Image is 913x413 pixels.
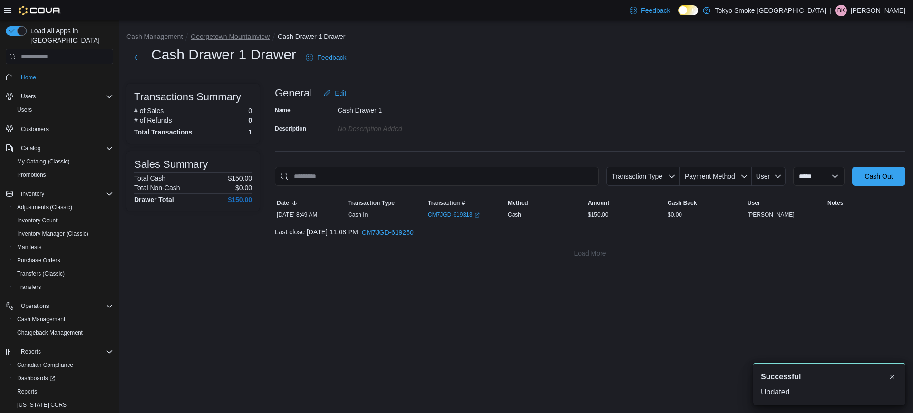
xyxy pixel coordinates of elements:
[17,72,40,83] a: Home
[13,327,87,338] a: Chargeback Management
[10,280,117,294] button: Transfers
[851,5,905,16] p: [PERSON_NAME]
[13,202,113,213] span: Adjustments (Classic)
[17,329,83,336] span: Chargeback Management
[474,212,480,218] svg: External link
[13,104,113,115] span: Users
[641,6,670,15] span: Feedback
[134,116,172,124] h6: # of Refunds
[10,155,117,168] button: My Catalog (Classic)
[761,371,898,383] div: Notification
[17,270,65,278] span: Transfers (Classic)
[748,199,760,207] span: User
[508,211,521,219] span: Cash
[10,358,117,372] button: Canadian Compliance
[17,124,52,135] a: Customers
[13,169,113,181] span: Promotions
[2,122,117,136] button: Customers
[17,283,41,291] span: Transfers
[17,143,113,154] span: Catalog
[335,88,346,98] span: Edit
[358,223,418,242] button: CM7JGD-619250
[10,201,117,214] button: Adjustments (Classic)
[10,168,117,182] button: Promotions
[837,5,845,16] span: BK
[126,32,905,43] nav: An example of EuiBreadcrumbs
[612,173,662,180] span: Transaction Type
[10,326,117,339] button: Chargeback Management
[21,348,41,355] span: Reports
[13,156,74,167] a: My Catalog (Classic)
[428,211,480,219] a: CM7JGD-619313External link
[13,314,69,325] a: Cash Management
[852,167,905,186] button: Cash Out
[606,167,680,186] button: Transaction Type
[2,299,117,313] button: Operations
[756,173,770,180] span: User
[13,373,113,384] span: Dashboards
[13,359,113,371] span: Canadian Compliance
[134,128,193,136] h4: Total Transactions
[21,302,49,310] span: Operations
[13,156,113,167] span: My Catalog (Classic)
[17,188,113,200] span: Inventory
[17,230,88,238] span: Inventory Manager (Classic)
[428,199,465,207] span: Transaction #
[13,228,92,240] a: Inventory Manager (Classic)
[17,171,46,179] span: Promotions
[2,70,117,84] button: Home
[10,227,117,240] button: Inventory Manager (Classic)
[17,346,113,357] span: Reports
[748,211,795,219] span: [PERSON_NAME]
[275,167,599,186] input: This is a search bar. As you type, the results lower in the page will automatically filter.
[275,209,346,221] div: [DATE] 8:49 AM
[826,197,905,209] button: Notes
[348,199,395,207] span: Transaction Type
[248,116,252,124] p: 0
[17,203,72,211] span: Adjustments (Classic)
[2,345,117,358] button: Reports
[277,199,289,207] span: Date
[151,45,296,64] h1: Cash Drawer 1 Drawer
[275,223,905,242] div: Last close [DATE] 11:08 PM
[275,244,905,263] button: Load More
[13,281,113,293] span: Transfers
[17,316,65,323] span: Cash Management
[13,359,77,371] a: Canadian Compliance
[830,5,832,16] p: |
[17,361,73,369] span: Canadian Compliance
[2,142,117,155] button: Catalog
[13,255,113,266] span: Purchase Orders
[248,107,252,115] p: 0
[13,327,113,338] span: Chargeback Management
[17,257,60,264] span: Purchase Orders
[680,167,752,186] button: Payment Method
[17,91,39,102] button: Users
[13,241,45,253] a: Manifests
[302,48,350,67] a: Feedback
[317,53,346,62] span: Feedback
[19,6,61,15] img: Cova
[17,217,58,224] span: Inventory Count
[13,104,36,115] a: Users
[426,197,506,209] button: Transaction #
[134,91,241,103] h3: Transactions Summary
[17,300,113,312] span: Operations
[685,173,735,180] span: Payment Method
[27,26,113,45] span: Load All Apps in [GEOGRAPHIC_DATA]
[191,33,270,40] button: Georgetown Mountainview
[588,199,609,207] span: Amount
[13,399,113,411] span: Washington CCRS
[21,74,36,81] span: Home
[21,144,40,152] span: Catalog
[761,371,801,383] span: Successful
[320,84,350,103] button: Edit
[864,172,893,181] span: Cash Out
[134,184,180,192] h6: Total Non-Cash
[506,197,586,209] button: Method
[10,240,117,254] button: Manifests
[278,33,345,40] button: Cash Drawer 1 Drawer
[13,314,113,325] span: Cash Management
[126,33,183,40] button: Cash Management
[588,211,608,219] span: $150.00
